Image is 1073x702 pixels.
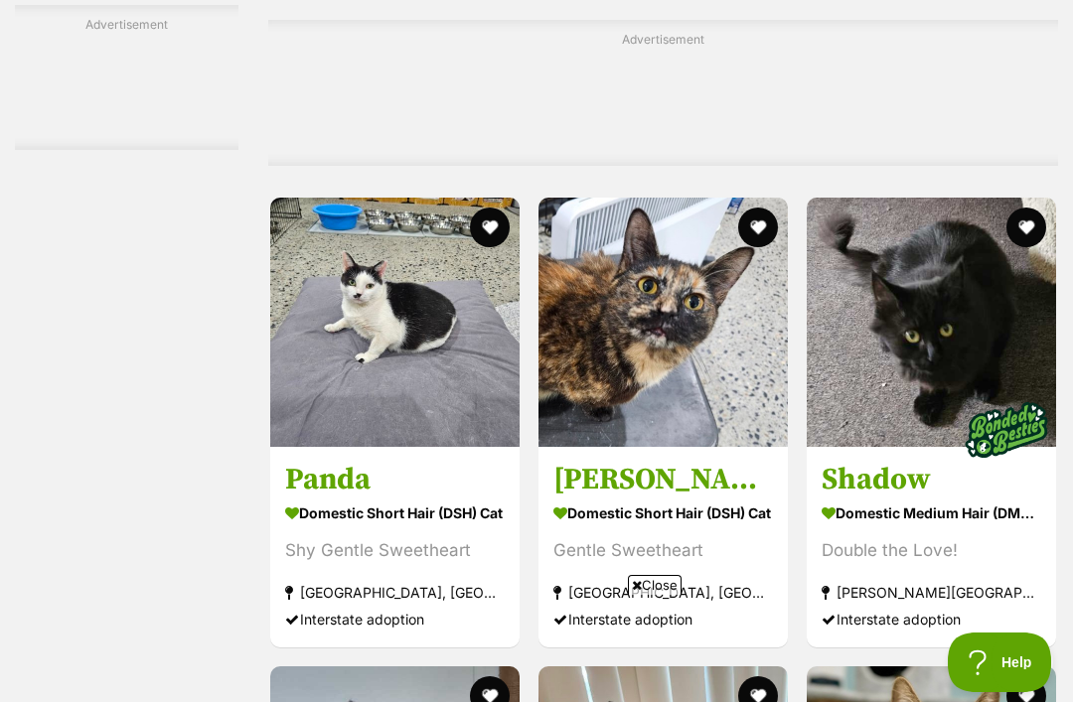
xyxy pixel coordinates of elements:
[302,57,1025,146] iframe: Advertisement
[538,198,788,447] img: Megan - Domestic Short Hair (DSH) Cat
[948,632,1053,692] iframe: Help Scout Beacon - Open
[957,380,1056,480] img: bonded besties
[270,198,520,447] img: Panda - Domestic Short Hair (DSH) Cat
[553,579,773,606] strong: [GEOGRAPHIC_DATA], [GEOGRAPHIC_DATA]
[285,579,505,606] strong: [GEOGRAPHIC_DATA], [GEOGRAPHIC_DATA]
[15,5,238,150] div: Advertisement
[470,208,510,247] button: favourite
[175,603,898,692] iframe: Advertisement
[553,498,773,527] strong: Domestic Short Hair (DSH) Cat
[822,579,1041,606] strong: [PERSON_NAME][GEOGRAPHIC_DATA][PERSON_NAME], [GEOGRAPHIC_DATA]
[822,461,1041,498] h3: Shadow
[738,208,778,247] button: favourite
[270,446,520,647] a: Panda Domestic Short Hair (DSH) Cat Shy Gentle Sweetheart [GEOGRAPHIC_DATA], [GEOGRAPHIC_DATA] In...
[285,498,505,527] strong: Domestic Short Hair (DSH) Cat
[285,461,505,498] h3: Panda
[807,198,1056,447] img: Shadow - Domestic Medium Hair (DMH) Cat
[538,446,788,647] a: [PERSON_NAME] Domestic Short Hair (DSH) Cat Gentle Sweetheart [GEOGRAPHIC_DATA], [GEOGRAPHIC_DATA...
[822,537,1041,564] div: Double the Love!
[822,606,1041,632] div: Interstate adoption
[822,498,1041,527] strong: Domestic Medium Hair (DMH) Cat
[1006,208,1046,247] button: favourite
[553,537,773,564] div: Gentle Sweetheart
[553,461,773,498] h3: [PERSON_NAME]
[285,537,505,564] div: Shy Gentle Sweetheart
[807,446,1056,647] a: Shadow Domestic Medium Hair (DMH) Cat Double the Love! [PERSON_NAME][GEOGRAPHIC_DATA][PERSON_NAME...
[628,575,682,595] span: Close
[268,20,1058,166] div: Advertisement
